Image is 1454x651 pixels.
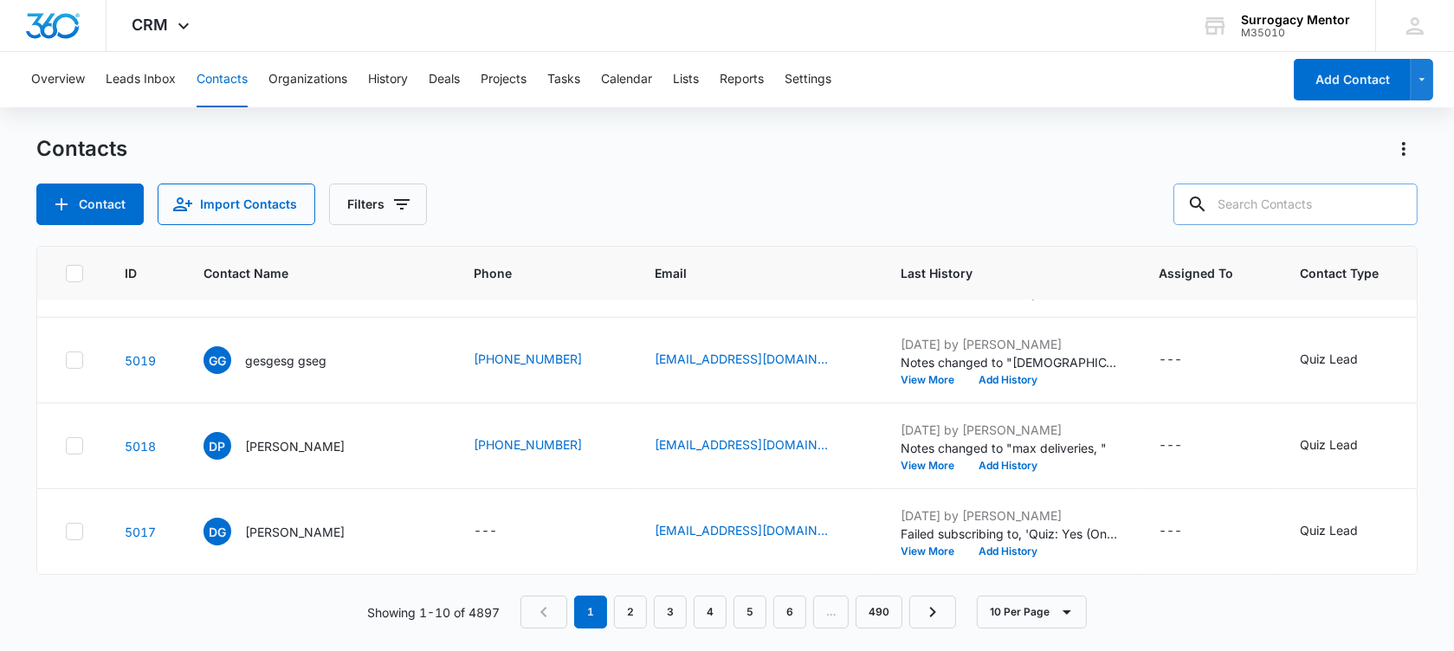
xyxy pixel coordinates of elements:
[901,461,966,471] button: View More
[655,350,859,371] div: Email - anntonykps@gmail.com - Select to Edit Field
[204,518,231,545] span: DG
[856,596,902,628] a: Page 490
[1159,264,1233,282] span: Assigned To
[601,52,652,107] button: Calendar
[125,525,156,539] a: Navigate to contact details page for Daisy Gomez
[1159,521,1213,542] div: Assigned To - - Select to Edit Field
[901,546,966,557] button: View More
[720,52,764,107] button: Reports
[474,264,588,282] span: Phone
[132,16,169,34] span: CRM
[901,264,1092,282] span: Last History
[1173,184,1418,225] input: Search Contacts
[909,596,956,628] a: Next Page
[125,439,156,454] a: Navigate to contact details page for Deycea Perez
[966,546,1050,557] button: Add History
[204,264,407,282] span: Contact Name
[655,435,859,456] div: Email - deyceajunior@yahoo.com - Select to Edit Field
[901,421,1117,439] p: [DATE] by [PERSON_NAME]
[733,596,766,628] a: Page 5
[673,52,699,107] button: Lists
[1300,350,1389,371] div: Contact Type - Quiz Lead - Select to Edit Field
[966,375,1050,385] button: Add History
[1300,264,1379,282] span: Contact Type
[654,596,687,628] a: Page 3
[474,521,497,542] div: ---
[773,596,806,628] a: Page 6
[106,52,176,107] button: Leads Inbox
[1294,59,1411,100] button: Add Contact
[901,506,1117,525] p: [DATE] by [PERSON_NAME]
[1159,435,1213,456] div: Assigned To - - Select to Edit Field
[429,52,460,107] button: Deals
[474,350,582,368] a: [PHONE_NUMBER]
[901,525,1117,543] p: Failed subscribing to, 'Quiz: Yes (Ongoing) - recreated 7/15'.
[901,335,1117,353] p: [DATE] by [PERSON_NAME]
[36,184,144,225] button: Add Contact
[268,52,347,107] button: Organizations
[1300,435,1358,454] div: Quiz Lead
[694,596,727,628] a: Page 4
[204,432,231,460] span: DP
[368,52,408,107] button: History
[36,136,127,162] h1: Contacts
[329,184,427,225] button: Filters
[245,437,345,455] p: [PERSON_NAME]
[474,350,613,371] div: Phone - +1 (480) 353-5355 - Select to Edit Field
[125,353,156,368] a: Navigate to contact details page for gesgesg gseg
[901,439,1117,457] p: Notes changed to "max deliveries, "
[1241,27,1350,39] div: account id
[1300,435,1389,456] div: Contact Type - Quiz Lead - Select to Edit Field
[655,521,859,542] div: Email - daysgi0316@gmail.com - Select to Edit Field
[977,596,1087,628] button: 10 Per Page
[655,264,834,282] span: Email
[1300,350,1358,368] div: Quiz Lead
[655,435,828,454] a: [EMAIL_ADDRESS][DOMAIN_NAME]
[245,351,326,370] p: gesgesg gseg
[204,518,376,545] div: Contact Name - Daisy Gomez - Select to Edit Field
[1159,350,1213,371] div: Assigned To - - Select to Edit Field
[474,521,528,542] div: Phone - - Select to Edit Field
[520,596,956,628] nav: Pagination
[1159,521,1182,542] div: ---
[1159,435,1182,456] div: ---
[1159,350,1182,371] div: ---
[966,461,1050,471] button: Add History
[474,435,613,456] div: Phone - +1 (760) 546-8775 - Select to Edit Field
[204,346,358,374] div: Contact Name - gesgesg gseg - Select to Edit Field
[481,52,527,107] button: Projects
[655,350,828,368] a: [EMAIL_ADDRESS][DOMAIN_NAME]
[197,52,248,107] button: Contacts
[547,52,580,107] button: Tasks
[245,523,345,541] p: [PERSON_NAME]
[785,52,831,107] button: Settings
[614,596,647,628] a: Page 2
[1390,135,1418,163] button: Actions
[655,521,828,539] a: [EMAIL_ADDRESS][DOMAIN_NAME]
[125,264,137,282] span: ID
[31,52,85,107] button: Overview
[901,375,966,385] button: View More
[204,346,231,374] span: gg
[901,353,1117,371] p: Notes changed to "[DEMOGRAPHIC_DATA], under age, no term"
[1241,13,1350,27] div: account name
[1300,521,1358,539] div: Quiz Lead
[574,596,607,628] em: 1
[158,184,315,225] button: Import Contacts
[204,432,376,460] div: Contact Name - Deycea Perez - Select to Edit Field
[474,435,582,454] a: [PHONE_NUMBER]
[1300,521,1389,542] div: Contact Type - Quiz Lead - Select to Edit Field
[367,603,500,622] p: Showing 1-10 of 4897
